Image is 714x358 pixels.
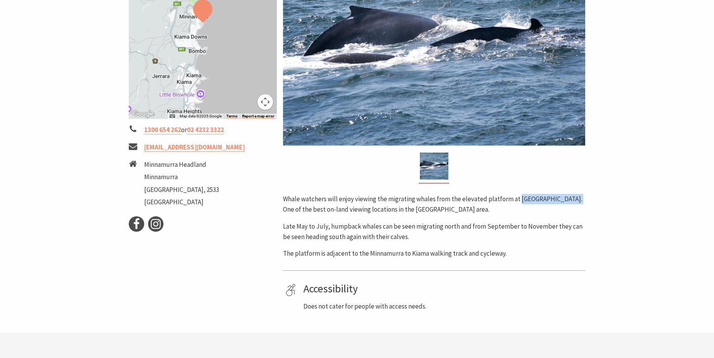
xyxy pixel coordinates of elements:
button: Keyboard shortcuts [170,114,175,119]
a: [EMAIL_ADDRESS][DOMAIN_NAME] [144,143,245,152]
p: The platform is adjacent to the Minnamurra to Kiama walking track and cycleway. [283,248,585,259]
p: Late May to July, humpback whales can be seen migrating north and from September to November they... [283,221,585,242]
span: Map data ©2025 Google [180,114,222,118]
a: 1300 654 262 [144,126,181,134]
a: Terms (opens in new tab) [226,114,237,119]
a: Open this area in Google Maps (opens a new window) [131,109,156,119]
h4: Accessibility [303,282,583,295]
p: Whale watchers will enjoy viewing the migrating whales from the elevated platform at [GEOGRAPHIC_... [283,194,585,215]
img: Google [131,109,156,119]
a: 02 4232 3322 [187,126,224,134]
li: [GEOGRAPHIC_DATA], 2533 [144,185,219,195]
p: Does not cater for people with access needs. [303,301,583,312]
img: Minnamurra Whale Watching Platform [420,153,448,180]
a: Report a map error [242,114,274,119]
button: Map camera controls [258,94,273,110]
li: or [129,125,277,135]
li: Minnamurra [144,172,219,182]
li: [GEOGRAPHIC_DATA] [144,197,219,207]
li: Minnamurra Headland [144,159,219,170]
